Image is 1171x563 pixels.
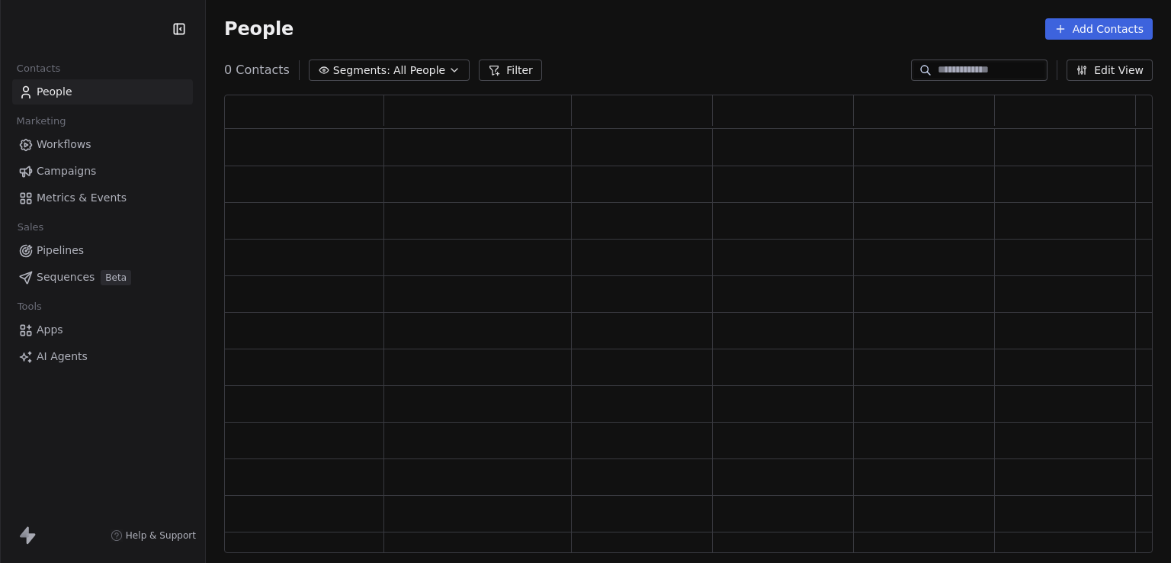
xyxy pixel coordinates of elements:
span: Tools [11,295,48,318]
span: Beta [101,270,131,285]
a: AI Agents [12,344,193,369]
a: Campaigns [12,159,193,184]
a: Apps [12,317,193,343]
span: Metrics & Events [37,190,127,206]
a: People [12,79,193,105]
span: 0 Contacts [224,61,290,79]
a: SequencesBeta [12,265,193,290]
span: Help & Support [126,529,196,542]
span: Pipelines [37,243,84,259]
span: Segments: [333,63,390,79]
span: Marketing [10,110,72,133]
span: Sales [11,216,50,239]
button: Filter [479,60,542,81]
span: Apps [37,322,63,338]
span: People [224,18,294,40]
button: Edit View [1067,60,1153,81]
span: AI Agents [37,349,88,365]
a: Workflows [12,132,193,157]
span: All People [393,63,445,79]
span: Campaigns [37,163,96,179]
span: Workflows [37,137,91,153]
a: Help & Support [111,529,196,542]
a: Pipelines [12,238,193,263]
a: Metrics & Events [12,185,193,211]
span: Sequences [37,269,95,285]
span: Contacts [10,57,67,80]
button: Add Contacts [1045,18,1153,40]
span: People [37,84,72,100]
